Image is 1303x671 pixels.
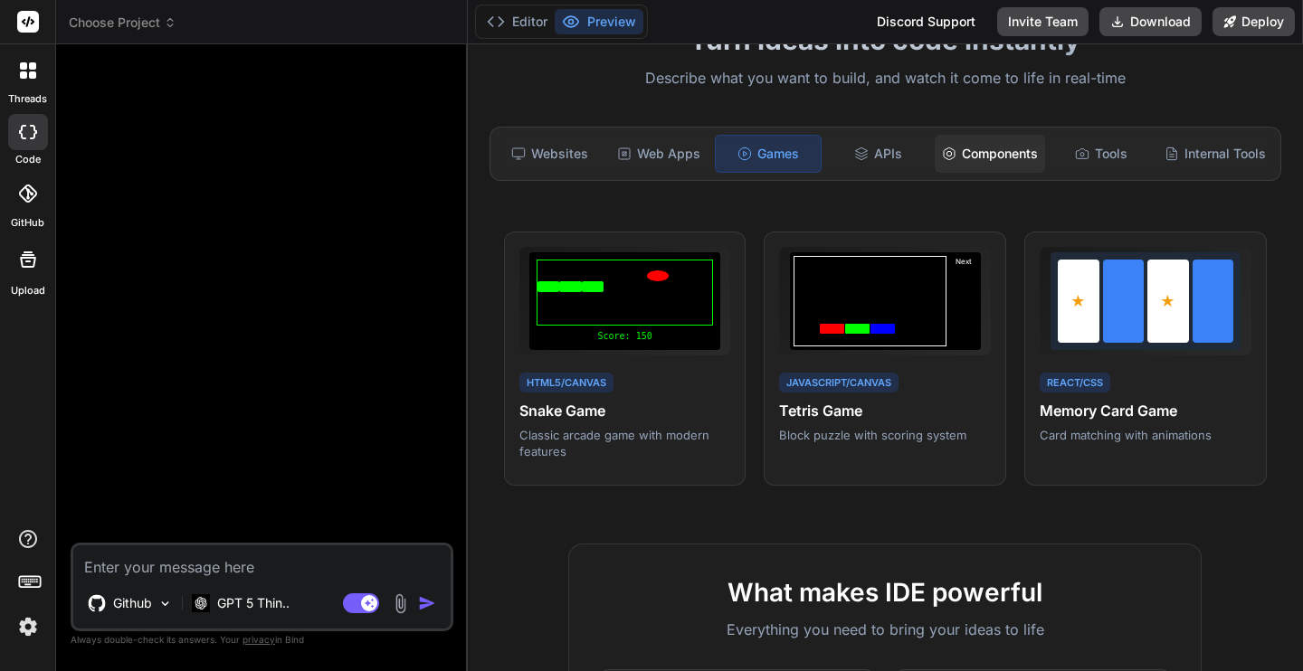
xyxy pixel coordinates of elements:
p: Block puzzle with scoring system [779,427,991,443]
img: attachment [390,593,411,614]
img: Pick Models [157,596,173,611]
img: settings [13,611,43,642]
span: Choose Project [69,14,176,32]
div: HTML5/Canvas [519,373,613,393]
div: Tools [1049,135,1154,173]
p: GPT 5 Thin.. [217,594,290,612]
p: Card matching with animations [1040,427,1251,443]
div: Score: 150 [537,329,712,343]
img: icon [418,594,436,612]
div: JavaScript/Canvas [779,373,899,393]
button: Download [1099,7,1202,36]
h4: Tetris Game [779,400,991,421]
button: Preview [555,9,643,34]
div: Discord Support [866,7,986,36]
p: Describe what you want to build, and watch it come to life in real-time [479,67,1292,90]
p: Github [113,594,152,612]
div: Components [935,135,1045,173]
div: Web Apps [606,135,711,173]
div: Games [715,135,822,173]
h4: Memory Card Game [1040,400,1251,421]
p: Everything you need to bring your ideas to life [598,619,1172,640]
div: Websites [498,135,603,173]
span: privacy [243,634,275,645]
img: GPT 5 Thinking High [192,594,210,611]
p: Always double-check its answers. Your in Bind [71,631,453,648]
button: Deploy [1213,7,1295,36]
button: Invite Team [997,7,1089,36]
div: Internal Tools [1157,135,1273,173]
h2: What makes IDE powerful [598,573,1172,611]
label: threads [8,91,47,107]
p: Classic arcade game with modern features [519,427,731,459]
label: code [15,152,41,167]
button: Editor [480,9,555,34]
label: Upload [11,283,45,298]
div: APIs [825,135,930,173]
h4: Snake Game [519,400,731,421]
div: Next [950,256,977,346]
label: GitHub [11,215,44,231]
div: React/CSS [1040,373,1110,393]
